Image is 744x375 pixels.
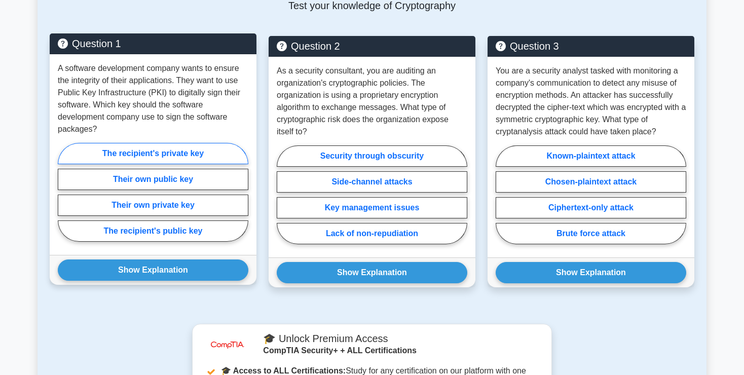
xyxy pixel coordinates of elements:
label: Lack of non-repudiation [277,223,467,244]
label: Chosen-plaintext attack [496,171,686,193]
label: Side-channel attacks [277,171,467,193]
label: Ciphertext-only attack [496,197,686,218]
label: The recipient's private key [58,143,248,164]
button: Show Explanation [58,259,248,281]
p: A software development company wants to ensure the integrity of their applications. They want to ... [58,62,248,135]
label: Security through obscurity [277,145,467,167]
label: Their own private key [58,195,248,216]
label: Their own public key [58,169,248,190]
label: The recipient's public key [58,220,248,242]
h5: Question 3 [496,40,686,52]
label: Known-plaintext attack [496,145,686,167]
p: As a security consultant, you are auditing an organization's cryptographic policies. The organiza... [277,65,467,138]
p: You are a security analyst tasked with monitoring a company's communication to detect any misuse ... [496,65,686,138]
button: Show Explanation [496,262,686,283]
h5: Question 1 [58,37,248,50]
label: Brute force attack [496,223,686,244]
button: Show Explanation [277,262,467,283]
h5: Question 2 [277,40,467,52]
label: Key management issues [277,197,467,218]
